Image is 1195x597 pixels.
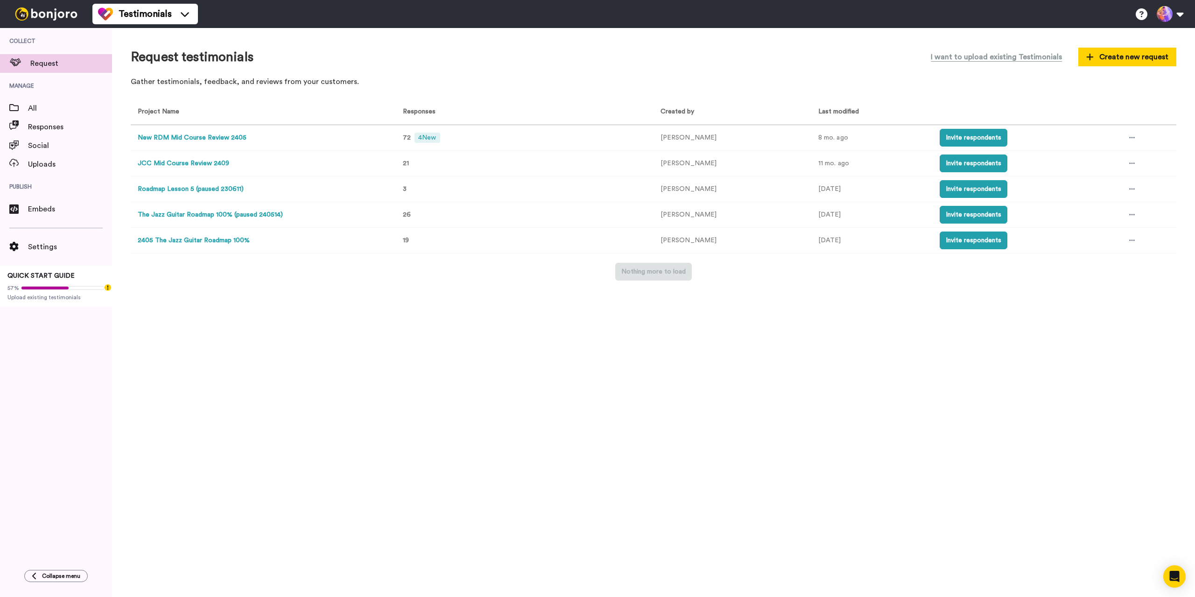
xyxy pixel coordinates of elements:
td: [DATE] [811,202,933,228]
span: 4 New [415,133,440,143]
button: Nothing more to load [615,263,692,281]
th: Last modified [811,99,933,125]
td: 11 mo. ago [811,151,933,176]
button: Invite respondents [940,129,1007,147]
div: Open Intercom Messenger [1163,565,1186,588]
span: 19 [403,237,409,244]
span: Collapse menu [42,572,80,580]
span: Request [30,58,112,69]
span: Responses [28,121,112,133]
span: Responses [399,108,436,115]
span: Social [28,140,112,151]
td: 8 mo. ago [811,125,933,151]
div: Tooltip anchor [104,283,112,292]
p: Gather testimonials, feedback, and reviews from your customers. [131,77,1176,87]
button: New RDM Mid Course Review 2405 [138,133,246,143]
span: 26 [403,211,411,218]
span: 21 [403,160,409,167]
span: I want to upload existing Testimonials [931,51,1062,63]
td: [PERSON_NAME] [654,151,811,176]
td: [PERSON_NAME] [654,125,811,151]
th: Project Name [131,99,392,125]
td: [DATE] [811,176,933,202]
button: 2405 The Jazz Guitar Roadmap 100% [138,236,250,246]
span: 72 [403,134,411,141]
td: [DATE] [811,228,933,253]
span: 3 [403,186,407,192]
button: Invite respondents [940,180,1007,198]
span: All [28,103,112,114]
th: Created by [654,99,811,125]
span: Upload existing testimonials [7,294,105,301]
span: Settings [28,241,112,253]
td: [PERSON_NAME] [654,176,811,202]
span: Uploads [28,159,112,170]
button: The Jazz Guitar Roadmap 100% (paused 240514) [138,210,283,220]
button: I want to upload existing Testimonials [924,47,1069,67]
span: Testimonials [119,7,172,21]
h1: Request testimonials [131,50,253,64]
img: bj-logo-header-white.svg [11,7,81,21]
button: Invite respondents [940,155,1007,172]
span: Create new request [1086,51,1168,63]
span: QUICK START GUIDE [7,273,75,279]
button: Create new request [1078,48,1176,66]
span: 57% [7,284,19,292]
button: Roadmap Lesson 5 (paused 230611) [138,184,244,194]
td: [PERSON_NAME] [654,228,811,253]
span: Embeds [28,204,112,215]
button: JCC Mid Course Review 2409 [138,159,229,169]
td: [PERSON_NAME] [654,202,811,228]
button: Collapse menu [24,570,88,582]
button: Invite respondents [940,206,1007,224]
img: tm-color.svg [98,7,113,21]
button: Invite respondents [940,232,1007,249]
